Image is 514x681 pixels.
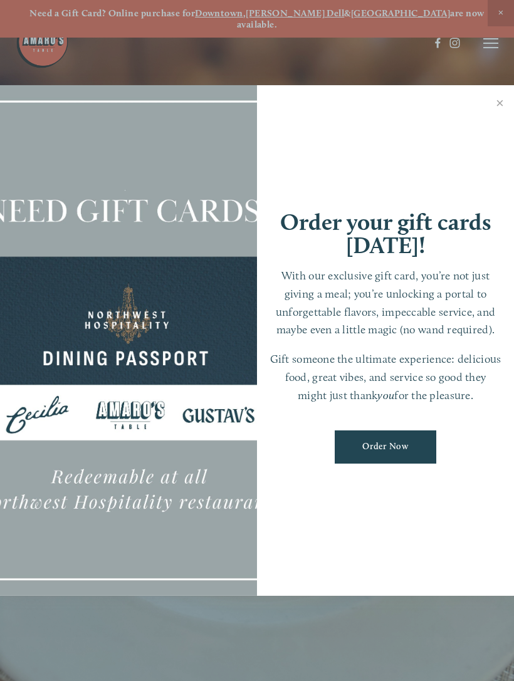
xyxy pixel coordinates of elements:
[488,87,512,122] a: Close
[270,267,501,339] p: With our exclusive gift card, you’re not just giving a meal; you’re unlocking a portal to unforge...
[377,388,394,402] em: you
[335,430,437,464] a: Order Now
[270,211,501,257] h1: Order your gift cards [DATE]!
[270,350,501,404] p: Gift someone the ultimate experience: delicious food, great vibes, and service so good they might...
